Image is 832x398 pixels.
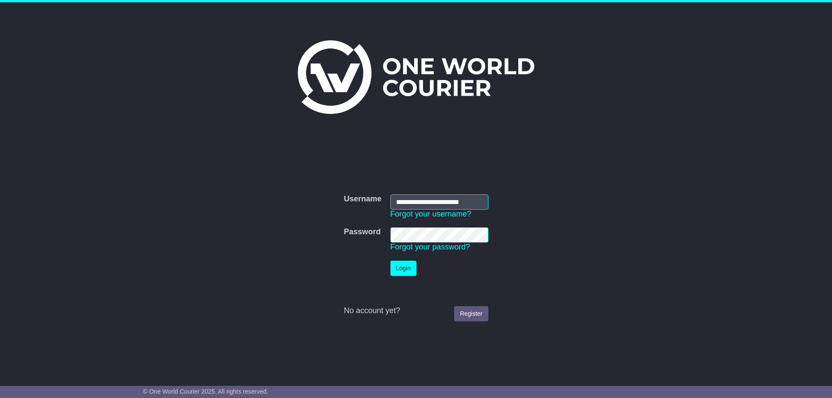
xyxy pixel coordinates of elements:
label: Password [344,227,380,237]
label: Username [344,194,381,204]
span: © One World Courier 2025. All rights reserved. [143,388,268,395]
a: Register [454,306,488,321]
a: Forgot your password? [390,243,470,251]
button: Login [390,261,416,276]
a: Forgot your username? [390,210,471,218]
img: One World [298,40,534,114]
div: No account yet? [344,306,488,316]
